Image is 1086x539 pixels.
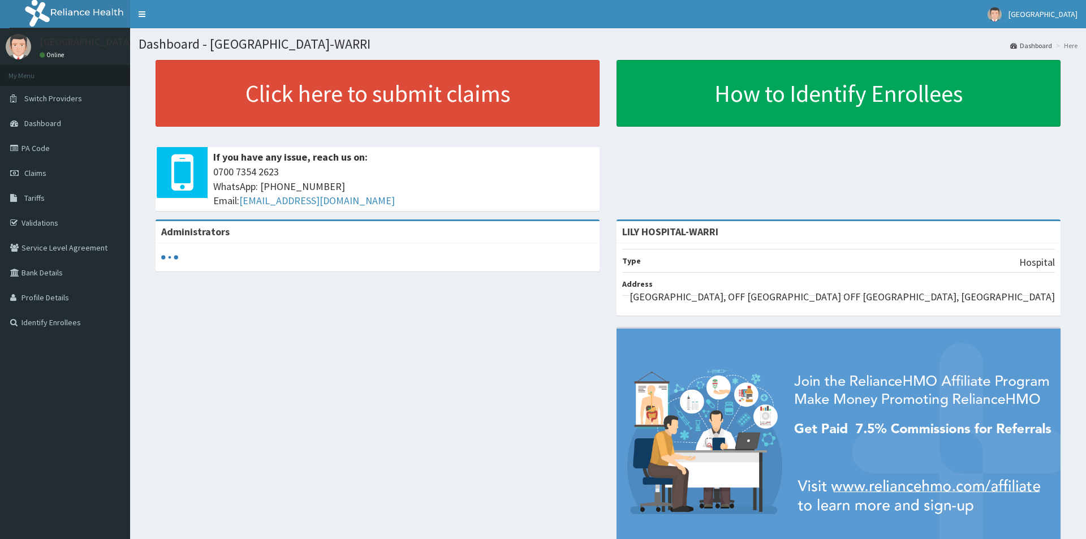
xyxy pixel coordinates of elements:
span: Claims [24,168,46,178]
svg: audio-loading [161,249,178,266]
b: If you have any issue, reach us on: [213,150,368,163]
a: Dashboard [1010,41,1052,50]
a: [EMAIL_ADDRESS][DOMAIN_NAME] [239,194,395,207]
span: Dashboard [24,118,61,128]
strong: LILY HOSPITAL-WARRI [622,225,718,238]
h1: Dashboard - [GEOGRAPHIC_DATA]-WARRI [139,37,1078,51]
img: User Image [988,7,1002,21]
span: Switch Providers [24,93,82,104]
p: [GEOGRAPHIC_DATA], OFF [GEOGRAPHIC_DATA] OFF [GEOGRAPHIC_DATA], [GEOGRAPHIC_DATA] [630,290,1055,304]
p: [GEOGRAPHIC_DATA] [40,37,133,47]
span: 0700 7354 2623 WhatsApp: [PHONE_NUMBER] Email: [213,165,594,208]
b: Type [622,256,641,266]
img: User Image [6,34,31,59]
li: Here [1053,41,1078,50]
p: Hospital [1019,255,1055,270]
span: Tariffs [24,193,45,203]
b: Address [622,279,653,289]
span: [GEOGRAPHIC_DATA] [1009,9,1078,19]
b: Administrators [161,225,230,238]
a: How to Identify Enrollees [617,60,1061,127]
a: Click here to submit claims [156,60,600,127]
a: Online [40,51,67,59]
